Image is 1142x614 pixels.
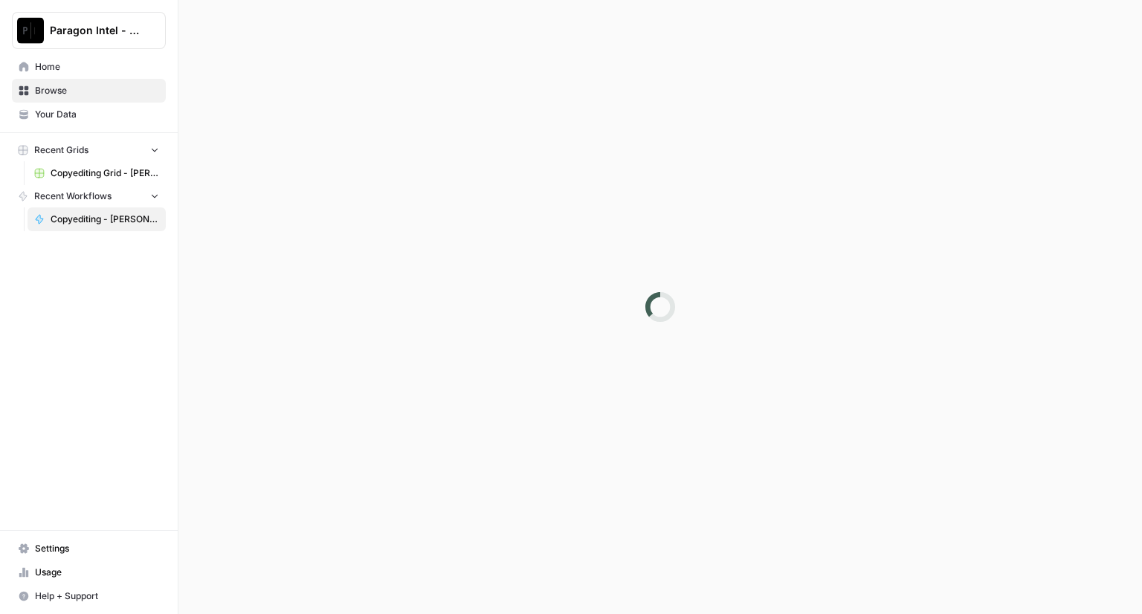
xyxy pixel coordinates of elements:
span: Copyediting Grid - [PERSON_NAME] [51,167,159,180]
img: Paragon Intel - Copyediting Logo [17,17,44,44]
span: Your Data [35,108,159,121]
span: Help + Support [35,589,159,603]
span: Copyediting - [PERSON_NAME] [51,213,159,226]
button: Recent Grids [12,139,166,161]
button: Workspace: Paragon Intel - Copyediting [12,12,166,49]
span: Settings [35,542,159,555]
span: Usage [35,566,159,579]
button: Recent Workflows [12,185,166,207]
a: Copyediting Grid - [PERSON_NAME] [28,161,166,185]
a: Copyediting - [PERSON_NAME] [28,207,166,231]
span: Recent Workflows [34,190,112,203]
a: Usage [12,560,166,584]
span: Browse [35,84,159,97]
a: Settings [12,537,166,560]
button: Help + Support [12,584,166,608]
a: Your Data [12,103,166,126]
span: Home [35,60,159,74]
span: Recent Grids [34,143,88,157]
a: Browse [12,79,166,103]
span: Paragon Intel - Copyediting [50,23,140,38]
a: Home [12,55,166,79]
